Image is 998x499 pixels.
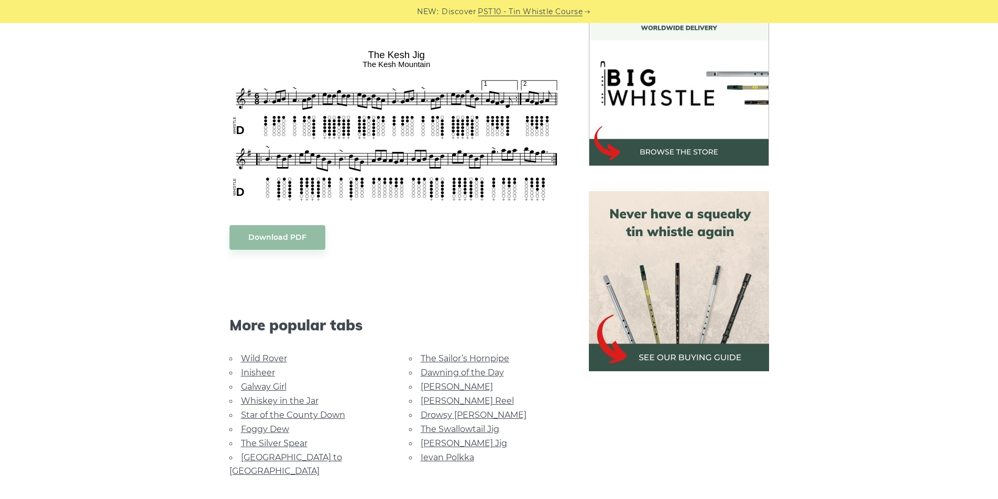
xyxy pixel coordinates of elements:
[421,368,504,378] a: Dawning of the Day
[421,438,507,448] a: [PERSON_NAME] Jig
[229,316,564,334] span: More popular tabs
[229,225,325,250] a: Download PDF
[241,353,287,363] a: Wild Rover
[241,424,289,434] a: Foggy Dew
[421,353,509,363] a: The Sailor’s Hornpipe
[421,382,493,392] a: [PERSON_NAME]
[229,452,342,476] a: [GEOGRAPHIC_DATA] to [GEOGRAPHIC_DATA]
[241,382,287,392] a: Galway Girl
[229,46,564,204] img: The Kesh Jig Tin Whistle Tabs & Sheet Music
[241,396,319,406] a: Whiskey in the Jar
[421,396,514,406] a: [PERSON_NAME] Reel
[241,410,345,420] a: Star of the County Down
[589,191,769,371] img: tin whistle buying guide
[421,424,499,434] a: The Swallowtail Jig
[421,410,527,420] a: Drowsy [PERSON_NAME]
[241,438,308,448] a: The Silver Spear
[417,6,438,18] span: NEW:
[442,6,476,18] span: Discover
[241,368,275,378] a: Inisheer
[421,452,474,462] a: Ievan Polkka
[478,6,583,18] a: PST10 - Tin Whistle Course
